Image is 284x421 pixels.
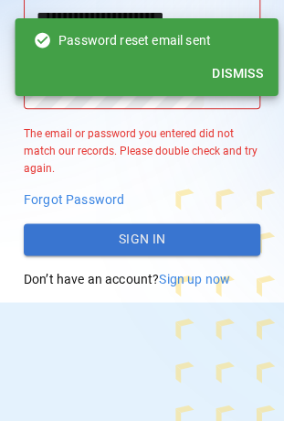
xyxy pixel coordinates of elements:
span: Forgot Password [24,192,124,207]
span: The email or password you entered did not match our records. Please double check and try again. [24,127,258,175]
span: Sign up now [159,272,230,286]
button: Dismiss [205,57,270,91]
button: Sign In [24,223,260,256]
p: Don’t have an account? [24,270,260,288]
div: Password reset email sent [33,24,211,57]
